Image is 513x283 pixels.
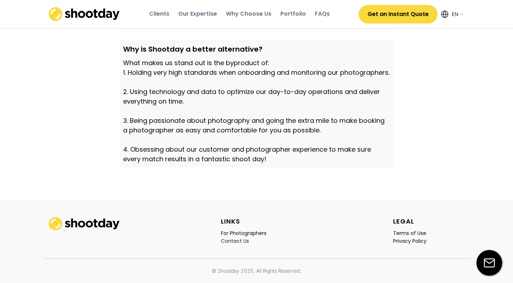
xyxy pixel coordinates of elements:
img: shootday_logo.png [49,7,120,21]
div: Portfolio [280,10,306,18]
div: LINKS [221,217,240,225]
div: Clients [149,10,169,18]
button: Get an Instant Quote [359,5,438,23]
div: © Shootday 2025. All Rights Reserved. [212,267,301,274]
img: Icon%20feather-globe%20%281%29.svg [441,11,448,18]
div: Terms of Use [393,230,426,236]
div: Contact Us [221,238,249,244]
div: FAQs [315,10,330,18]
div: Why is Shootday a better alternative? [123,44,390,54]
div: Privacy Policy [393,238,427,244]
img: shootday_logo.png [49,217,120,230]
div: What makes us stand out is the byproduct of: 1. Holding very high standards when onboarding and m... [123,58,390,164]
div: LEGAL [393,217,414,225]
div: Why Choose Us [226,10,271,18]
img: email-icon%20%281%29.svg [476,250,502,276]
div: Our Expertise [178,10,217,18]
div: For Photographers [221,230,266,236]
